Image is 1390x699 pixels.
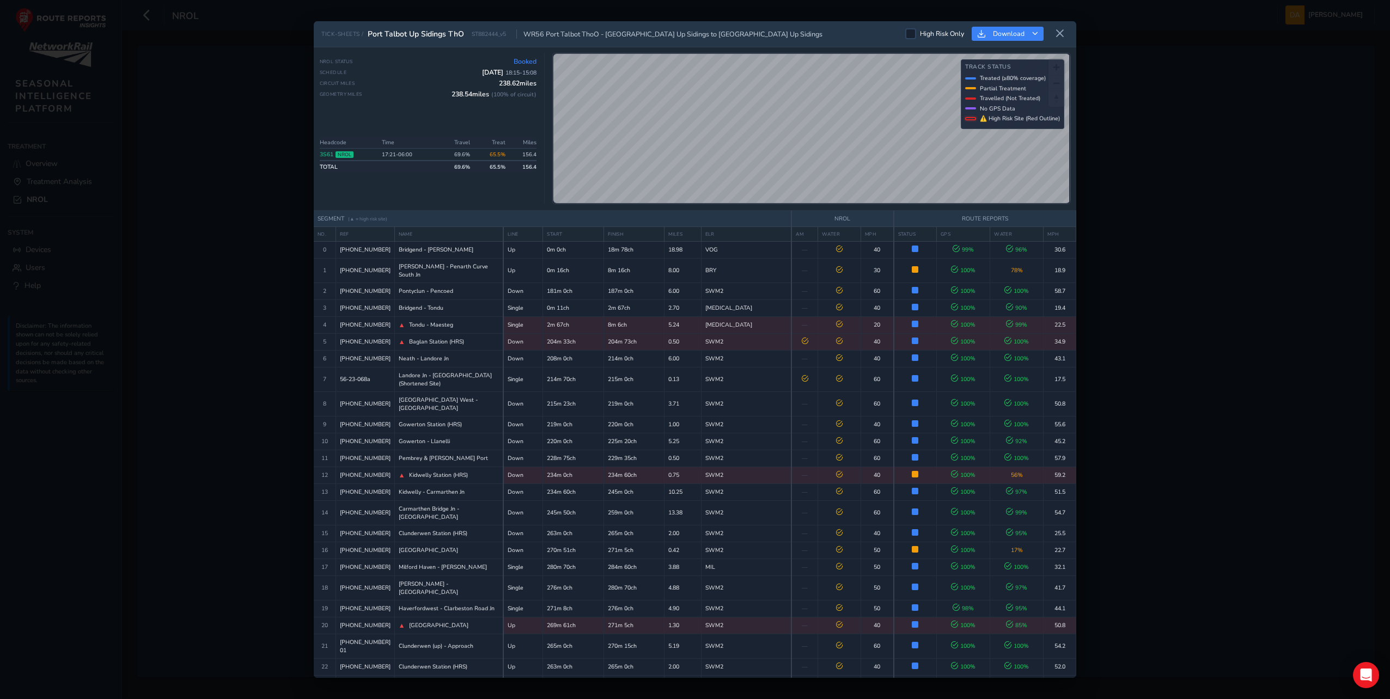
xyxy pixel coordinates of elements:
[701,283,791,299] td: SWM2
[951,437,976,445] span: 100 %
[336,241,394,258] td: [PHONE_NUMBER]
[1004,375,1029,383] span: 100 %
[543,333,603,350] td: 204m 33ch
[399,338,405,346] span: ▲
[664,333,701,350] td: 0.50
[336,600,394,617] td: [PHONE_NUMBER]
[336,433,394,450] td: [PHONE_NUMBER]
[701,241,791,258] td: VOG
[336,226,394,241] th: REF
[951,354,976,363] span: 100 %
[951,508,976,517] span: 100 %
[802,584,808,592] span: —
[664,316,701,333] td: 5.24
[543,500,603,525] td: 245m 50ch
[1044,575,1076,600] td: 41.7
[664,467,701,483] td: 0.75
[1044,367,1076,391] td: 17.5
[1044,450,1076,467] td: 57.9
[791,211,893,227] th: NROL
[379,149,437,161] td: 17:21 - 06:00
[491,90,537,99] span: ( 100 % of circuit)
[543,416,603,433] td: 219m 0ch
[323,375,326,383] span: 7
[1044,299,1076,316] td: 19.4
[802,488,808,496] span: —
[399,321,405,329] span: ▲
[802,471,808,479] span: —
[861,433,893,450] td: 60
[701,416,791,433] td: SWM2
[1044,542,1076,559] td: 22.7
[603,391,664,416] td: 219m 0ch
[965,64,1060,71] h4: Track Status
[336,283,394,299] td: [PHONE_NUMBER]
[701,559,791,575] td: MIL
[951,563,976,571] span: 100 %
[503,575,543,600] td: Single
[394,226,503,241] th: NAME
[399,437,450,445] span: Gowerton - Llanelli
[503,525,543,542] td: Down
[980,94,1040,102] span: Travelled (Not Treated)
[1044,525,1076,542] td: 25.5
[409,321,453,329] span: Tondu - Maesteg
[543,299,603,316] td: 0m 11ch
[321,563,328,571] span: 17
[336,467,394,483] td: [PHONE_NUMBER]
[473,149,509,161] td: 65.5%
[802,304,808,312] span: —
[320,91,362,97] span: Geometry Miles
[543,559,603,575] td: 280m 70ch
[320,150,333,158] a: 3S61
[951,321,976,329] span: 100 %
[543,483,603,500] td: 234m 60ch
[336,367,394,391] td: 56-23-068a
[409,338,464,346] span: Baglan Station (HRS)
[399,420,462,428] span: Gowerton Station (HRS)
[399,580,499,596] span: [PERSON_NAME] - [GEOGRAPHIC_DATA]
[861,559,893,575] td: 50
[1044,283,1076,299] td: 58.7
[482,68,537,77] span: [DATE]
[990,226,1044,241] th: WATER
[603,258,664,283] td: 8m 16ch
[543,316,603,333] td: 2m 67ch
[980,74,1046,82] span: Treated (≥80% coverage)
[802,321,808,329] span: —
[503,350,543,367] td: Down
[1004,454,1029,462] span: 100 %
[1044,333,1076,350] td: 34.9
[437,149,473,161] td: 69.6 %
[437,161,473,173] td: 69.6 %
[861,367,893,391] td: 60
[664,483,701,500] td: 10.25
[321,488,328,496] span: 13
[861,283,893,299] td: 60
[664,559,701,575] td: 3.88
[399,304,443,312] span: Bridgend - Tondu
[323,354,326,363] span: 6
[321,529,328,537] span: 15
[543,367,603,391] td: 214m 70ch
[1011,546,1023,554] span: 17 %
[951,546,976,554] span: 100 %
[603,575,664,600] td: 280m 70ch
[951,266,976,274] span: 100 %
[951,287,976,295] span: 100 %
[336,500,394,525] td: [PHONE_NUMBER]
[473,161,509,173] td: 65.5 %
[323,420,326,428] span: 9
[348,216,387,222] span: (▲ = high risk site)
[320,137,379,149] th: Headcode
[603,542,664,559] td: 271m 5ch
[1006,246,1027,254] span: 96 %
[336,483,394,500] td: [PHONE_NUMBER]
[503,450,543,467] td: Down
[664,391,701,416] td: 3.71
[802,266,808,274] span: —
[399,546,458,554] span: [GEOGRAPHIC_DATA]
[553,54,1069,203] canvas: Map
[951,529,976,537] span: 100 %
[399,563,487,571] span: Milford Haven - [PERSON_NAME]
